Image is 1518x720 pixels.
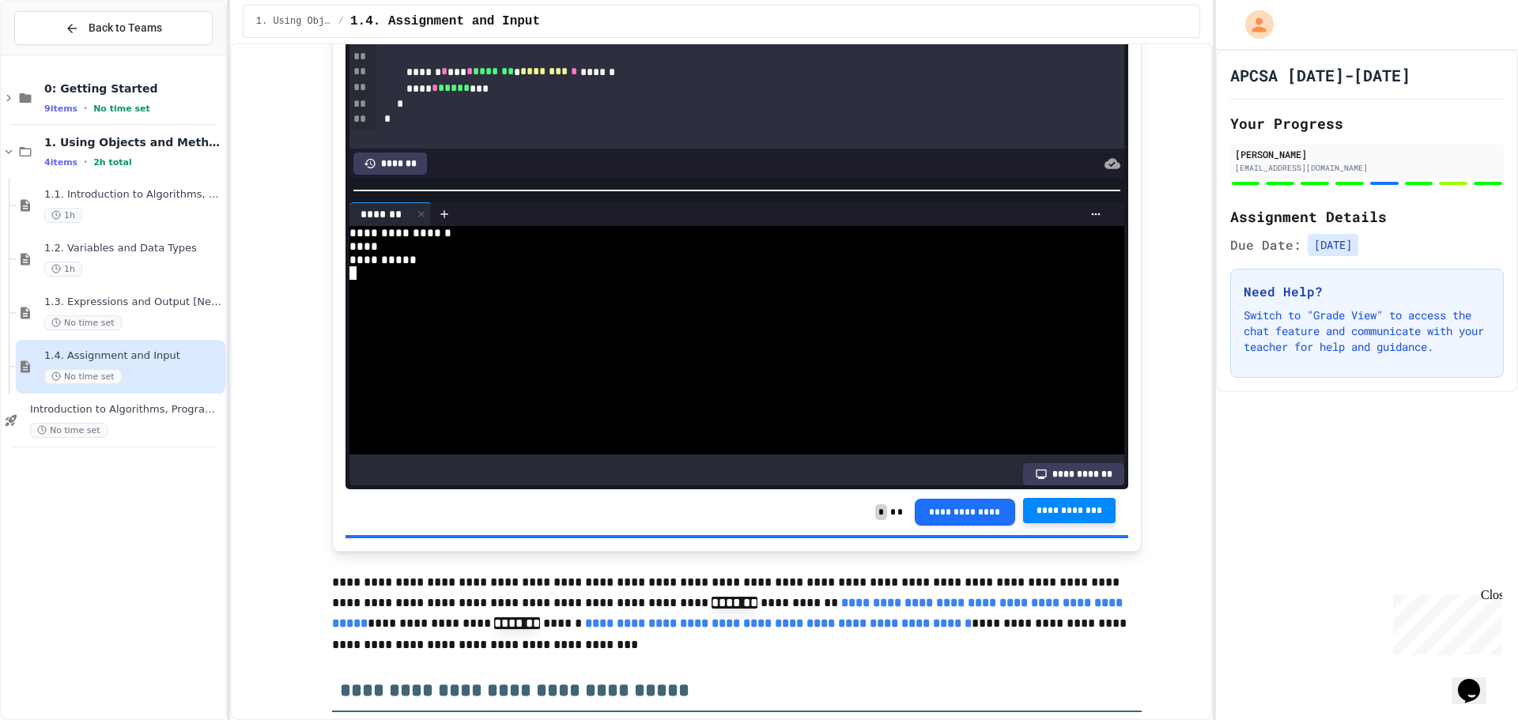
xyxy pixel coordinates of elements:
h2: Assignment Details [1230,205,1504,228]
span: • [84,102,87,115]
span: No time set [93,104,150,114]
div: Chat with us now!Close [6,6,109,100]
div: [EMAIL_ADDRESS][DOMAIN_NAME] [1235,162,1499,174]
span: 1.1. Introduction to Algorithms, Programming, and Compilers [44,188,222,202]
p: Switch to "Grade View" to access the chat feature and communicate with your teacher for help and ... [1244,307,1490,355]
iframe: chat widget [1387,588,1502,655]
iframe: chat widget [1452,657,1502,704]
span: 1h [44,262,82,277]
span: 1h [44,208,82,223]
span: 1. Using Objects and Methods [256,15,332,28]
h2: Your Progress [1230,112,1504,134]
span: 9 items [44,104,77,114]
span: 0: Getting Started [44,81,222,96]
h3: Need Help? [1244,282,1490,301]
div: [PERSON_NAME] [1235,147,1499,161]
span: 1.4. Assignment and Input [350,12,540,31]
span: No time set [44,369,122,384]
span: • [84,156,87,168]
span: 4 items [44,157,77,168]
span: Back to Teams [89,20,162,36]
h1: APCSA [DATE]-[DATE] [1230,64,1410,86]
span: / [338,15,344,28]
span: Due Date: [1230,236,1301,254]
span: 1.2. Variables and Data Types [44,242,222,255]
span: 1. Using Objects and Methods [44,135,222,149]
span: Introduction to Algorithms, Programming, and Compilers [30,403,222,417]
span: 1.4. Assignment and Input [44,349,222,363]
button: Back to Teams [14,11,213,45]
span: 1.3. Expressions and Output [New] [44,296,222,309]
div: My Account [1229,6,1278,43]
span: [DATE] [1308,234,1358,256]
span: No time set [30,423,108,438]
span: 2h total [93,157,132,168]
span: No time set [44,315,122,330]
